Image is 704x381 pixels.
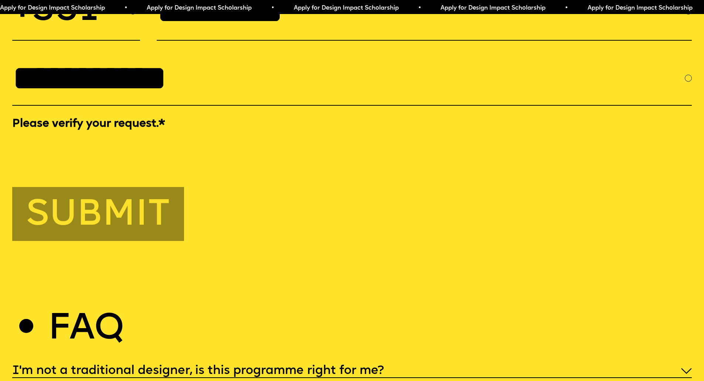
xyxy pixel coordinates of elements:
h5: I'm not a traditional designer, is this programme right for me? [12,367,384,375]
span: • [557,5,560,11]
span: • [410,5,413,11]
label: Please verify your request. [12,116,692,132]
span: • [116,5,120,11]
h2: Faq [48,314,123,345]
span: • [263,5,266,11]
iframe: reCAPTCHA [12,134,125,163]
button: Submit [12,187,184,241]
